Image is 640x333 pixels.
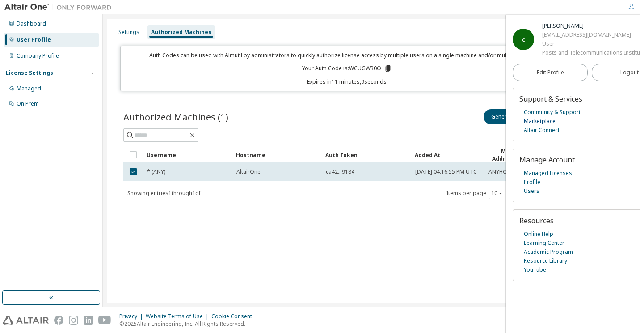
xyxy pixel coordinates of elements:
img: instagram.svg [69,316,78,325]
span: Manage Account [519,155,575,165]
span: Support & Services [519,94,582,104]
span: c [522,36,525,43]
span: ANYHOST [488,168,514,175]
a: Learning Center [524,239,564,248]
div: Auth Token [325,148,408,162]
a: Profile [524,178,540,187]
button: Generate Auth Code [484,109,551,124]
img: facebook.svg [54,316,63,325]
div: MAC Addresses [488,147,526,162]
a: Marketplace [524,117,556,126]
div: Authorized Machines [151,29,211,36]
div: User Profile [17,36,51,43]
div: Username [147,148,229,162]
div: Privacy [119,313,146,320]
div: Cookie Consent [211,313,257,320]
a: YouTube [524,265,546,274]
a: Users [524,187,539,196]
div: License Settings [6,69,53,77]
img: linkedin.svg [84,316,93,325]
span: * (ANY) [147,168,165,175]
a: Community & Support [524,108,581,117]
p: © 2025 Altair Engineering, Inc. All Rights Reserved. [119,320,257,328]
span: Showing entries 1 through 1 of 1 [127,189,204,197]
a: Online Help [524,230,553,239]
div: Settings [118,29,139,36]
a: Academic Program [524,248,573,256]
span: Logout [620,68,639,77]
div: On Prem [17,100,39,107]
p: Expires in 11 minutes, 9 seconds [126,78,568,85]
div: Website Terms of Use [146,313,211,320]
p: Auth Codes can be used with Almutil by administrators to quickly authorize license access by mult... [126,51,568,59]
div: Managed [17,85,41,92]
div: Company Profile [17,52,59,60]
div: Added At [415,148,481,162]
span: Edit Profile [537,69,564,76]
span: AltairOne [236,168,261,175]
p: Your Auth Code is: WCUGW30O [302,64,392,73]
span: [DATE] 04:16:55 PM UTC [415,168,477,175]
a: Edit Profile [513,64,588,81]
a: Resource Library [524,256,567,265]
button: 10 [491,190,503,197]
a: Altair Connect [524,126,560,135]
img: youtube.svg [98,316,111,325]
span: Items per page [446,188,505,199]
span: Authorized Machines (1) [123,111,228,123]
img: altair_logo.svg [3,316,49,325]
div: Hostname [236,148,318,162]
div: Dashboard [17,20,46,27]
img: Altair One [4,3,116,12]
a: Managed Licenses [524,169,572,178]
span: Resources [519,216,554,226]
span: ca42...9184 [326,168,354,175]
